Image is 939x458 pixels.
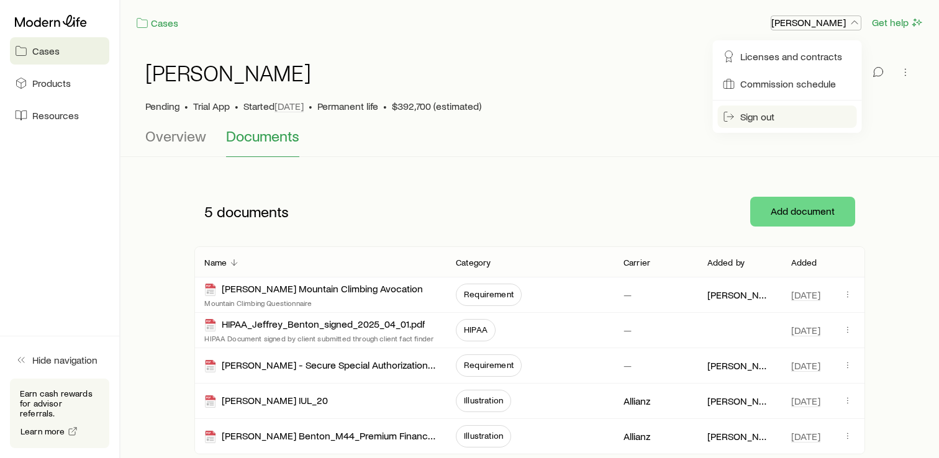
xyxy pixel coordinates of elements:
span: [DATE] [791,324,820,336]
a: Products [10,70,109,97]
span: $392,700 (estimated) [392,100,481,112]
span: Cases [32,45,60,57]
span: 5 [204,203,213,220]
p: HIPAA Document signed by client submitted through client fact finder [204,333,433,343]
span: Learn more [20,427,65,436]
div: [PERSON_NAME] - Secure Special Authorization Modern Life [204,359,436,373]
span: • [184,100,188,112]
span: • [383,100,387,112]
p: Allianz [624,430,650,442]
span: Overview [145,127,206,145]
p: — [624,289,632,301]
button: [PERSON_NAME] [771,16,861,30]
button: Get help [871,16,924,30]
span: [DATE] [791,359,820,372]
p: — [624,359,632,372]
span: Resources [32,109,79,122]
p: Added by [707,258,745,267]
p: [PERSON_NAME] [707,289,771,301]
span: Hide navigation [32,354,98,366]
p: [PERSON_NAME] [771,16,861,29]
p: Started [243,100,304,112]
span: [DATE] [791,289,820,301]
span: Illustration [464,431,503,441]
span: • [309,100,312,112]
button: Add document [750,197,855,227]
p: Allianz [624,395,650,407]
span: Documents [226,127,299,145]
span: Licenses and contracts [740,50,842,63]
div: Case details tabs [145,127,914,157]
p: Mountain Climbing Questionnaire [204,298,423,308]
div: [PERSON_NAME] Mountain Climbing Avocation [204,282,423,297]
div: Earn cash rewards for advisor referrals.Learn more [10,379,109,448]
a: Commission schedule [718,73,857,95]
div: HIPAA_Jeffrey_Benton_signed_2025_04_01.pdf [204,318,425,332]
button: Hide navigation [10,346,109,374]
a: Cases [10,37,109,65]
p: [PERSON_NAME] [707,359,771,372]
p: Added [791,258,817,267]
span: [DATE] [274,100,304,112]
span: [DATE] [791,395,820,407]
a: Cases [135,16,179,30]
p: Name [204,258,227,267]
div: [PERSON_NAME] IUL_20 [204,394,328,408]
p: Earn cash rewards for advisor referrals. [20,388,99,418]
span: Requirement [464,360,514,370]
div: [PERSON_NAME] Benton_M44_Premium Finance Options_15M+5M Term [204,429,436,444]
span: HIPAA [464,325,488,335]
h1: [PERSON_NAME] [145,60,311,85]
button: Sign out [718,106,857,128]
span: Permanent life [317,100,378,112]
span: Illustration [464,395,503,405]
span: documents [217,203,289,220]
span: Requirement [464,289,514,299]
span: Sign out [740,110,774,123]
a: Licenses and contracts [718,45,857,68]
p: Pending [145,100,179,112]
span: • [235,100,238,112]
p: Category [456,258,491,267]
a: Resources [10,102,109,129]
span: Trial App [193,100,230,112]
span: Products [32,77,71,89]
p: [PERSON_NAME] [707,430,771,442]
p: [PERSON_NAME] [707,395,771,407]
span: [DATE] [791,430,820,442]
span: Commission schedule [740,78,836,90]
p: — [624,324,632,336]
p: Carrier [624,258,650,267]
